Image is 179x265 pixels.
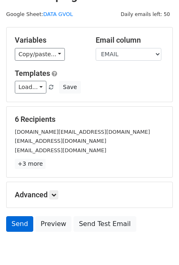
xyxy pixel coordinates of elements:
[35,216,71,232] a: Preview
[138,226,179,265] iframe: Chat Widget
[15,69,50,78] a: Templates
[59,81,80,94] button: Save
[15,129,150,135] small: [DOMAIN_NAME][EMAIL_ADDRESS][DOMAIN_NAME]
[43,11,73,17] a: DATA GVOL
[15,190,164,199] h5: Advanced
[15,36,83,45] h5: Variables
[15,138,106,144] small: [EMAIL_ADDRESS][DOMAIN_NAME]
[96,36,164,45] h5: Email column
[118,10,173,19] span: Daily emails left: 50
[118,11,173,17] a: Daily emails left: 50
[15,159,46,169] a: +3 more
[6,216,33,232] a: Send
[15,115,164,124] h5: 6 Recipients
[15,147,106,153] small: [EMAIL_ADDRESS][DOMAIN_NAME]
[15,48,65,61] a: Copy/paste...
[15,81,46,94] a: Load...
[6,11,73,17] small: Google Sheet:
[73,216,136,232] a: Send Test Email
[138,226,179,265] div: Tiện ích trò chuyện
